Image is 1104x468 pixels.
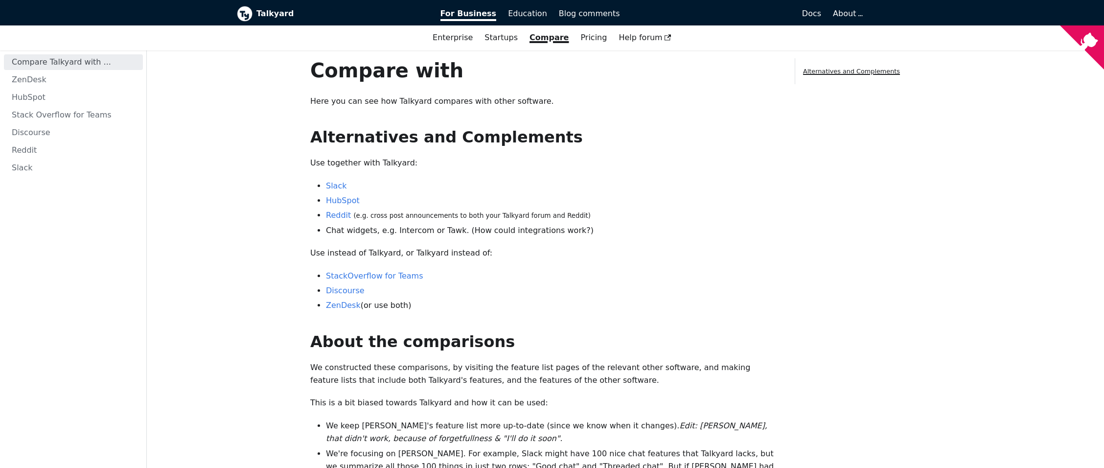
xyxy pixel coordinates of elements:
[326,286,365,295] a: Discourse
[440,9,497,21] span: For Business
[553,5,626,22] a: Blog comments
[613,29,677,46] a: Help forum
[575,29,613,46] a: Pricing
[310,157,779,169] p: Use together with Talkyard:
[310,361,779,387] p: We constructed these comparisons, by visiting the feature list pages of the relevant other softwa...
[310,127,779,147] h2: Alternatives and Complements
[4,54,143,70] a: Compare Talkyard with ...
[626,5,828,22] a: Docs
[435,5,503,22] a: For Business
[326,211,351,220] a: Reddit
[529,33,569,42] a: Compare
[4,142,143,158] a: Reddit
[310,95,779,108] p: Here you can see how Talkyard compares with other software.
[256,7,427,20] b: Talkyard
[4,160,143,176] a: Slack
[4,107,143,123] a: Stack Overflow for Teams
[310,58,779,83] h1: Compare with
[310,247,779,259] p: Use instead of Talkyard, or Talkyard instead of:
[237,6,253,22] img: Talkyard logo
[4,125,143,140] a: Discourse
[803,68,900,75] a: Alternatives and Complements
[326,181,346,190] a: Slack
[326,301,361,310] a: ZenDesk
[326,420,779,445] li: We keep [PERSON_NAME]'s feature list more up-to-date (since we know when it changes).
[4,90,143,105] a: HubSpot
[508,9,547,18] span: Education
[559,9,620,18] span: Blog comments
[326,271,423,281] a: StackOverflow for Teams
[353,212,591,219] small: (e.g. cross post announcements to both your Talkyard forum and Reddit)
[802,9,821,18] span: Docs
[427,29,479,46] a: Enterprise
[326,196,360,205] a: HubSpot
[619,33,671,42] span: Help forum
[479,29,524,46] a: Startups
[833,9,861,18] a: About
[310,397,779,409] p: This is a bit biased towards Talkyard and how it can be used:
[502,5,553,22] a: Education
[326,299,779,312] li: (or use both)
[326,224,779,237] li: Chat widgets, e.g. Intercom or Tawk. (How could integrations work?)
[310,332,779,351] h2: About the comparisons
[4,72,143,88] a: ZenDesk
[237,6,427,22] a: Talkyard logoTalkyard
